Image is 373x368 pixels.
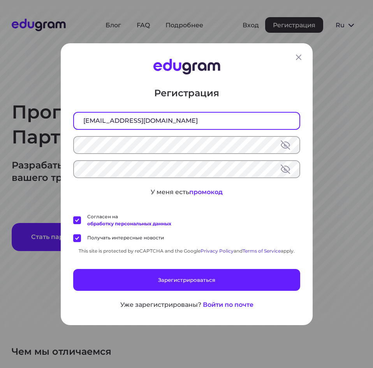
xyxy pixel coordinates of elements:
button: Войти по почте [202,300,253,309]
input: Почта [74,112,299,129]
label: Согласен на [73,213,171,227]
img: Edugram Logo [153,59,220,74]
button: Зарегистрироваться [73,269,300,290]
p: Регистрация [73,87,300,99]
div: This site is protected by reCAPTCHA and the Google and apply. [73,248,300,253]
span: промокод [189,188,223,195]
a: обработку персональных данных [87,220,171,226]
a: Privacy Policy [201,248,234,253]
p: Уже зарегистрированы? [120,300,201,309]
p: У меня есть [73,187,300,196]
label: Получать интересные новости [73,234,164,242]
a: Terms of Service [243,248,281,253]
